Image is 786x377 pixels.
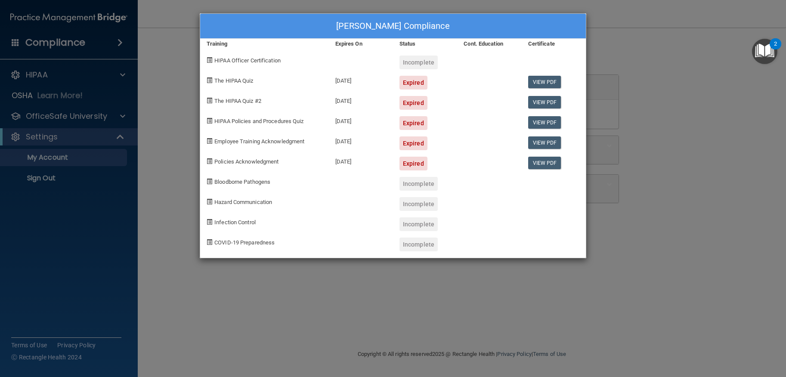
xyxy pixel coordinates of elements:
div: Incomplete [399,238,438,251]
a: View PDF [528,116,561,129]
button: Open Resource Center, 2 new notifications [752,39,777,64]
div: Incomplete [399,197,438,211]
div: Expired [399,96,427,110]
div: Incomplete [399,56,438,69]
div: Expired [399,76,427,90]
div: Cont. Education [457,39,521,49]
div: [DATE] [329,150,393,170]
span: The HIPAA Quiz #2 [214,98,261,104]
div: [DATE] [329,130,393,150]
a: View PDF [528,157,561,169]
span: The HIPAA Quiz [214,77,253,84]
div: Expires On [329,39,393,49]
span: Employee Training Acknowledgment [214,138,304,145]
div: Incomplete [399,217,438,231]
div: Expired [399,116,427,130]
span: HIPAA Officer Certification [214,57,281,64]
span: HIPAA Policies and Procedures Quiz [214,118,303,124]
div: [DATE] [329,110,393,130]
div: Expired [399,157,427,170]
div: [PERSON_NAME] Compliance [200,14,586,39]
a: View PDF [528,136,561,149]
div: Training [200,39,329,49]
div: Status [393,39,457,49]
div: [DATE] [329,90,393,110]
span: Bloodborne Pathogens [214,179,270,185]
span: Hazard Communication [214,199,272,205]
a: View PDF [528,76,561,88]
iframe: Drift Widget Chat Controller [637,316,776,350]
div: Incomplete [399,177,438,191]
div: [DATE] [329,69,393,90]
a: View PDF [528,96,561,108]
div: 2 [774,44,777,55]
span: Infection Control [214,219,256,226]
div: Expired [399,136,427,150]
span: Policies Acknowledgment [214,158,279,165]
span: COVID-19 Preparedness [214,239,275,246]
div: Certificate [522,39,586,49]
